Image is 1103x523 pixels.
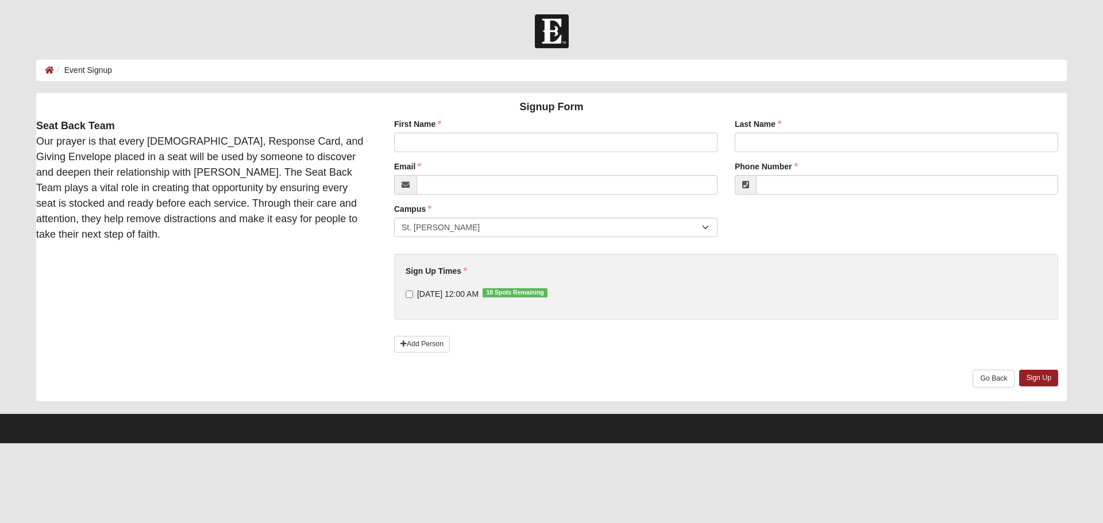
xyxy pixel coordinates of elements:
label: Last Name [735,118,781,130]
div: Our prayer is that every [DEMOGRAPHIC_DATA], Response Card, and Giving Envelope placed in a seat ... [28,118,377,242]
label: Campus [394,203,431,215]
a: Add Person [394,336,450,352]
label: Phone Number [735,161,798,172]
label: Sign Up Times [406,265,467,277]
span: [DATE] 12:00 AM [417,289,479,299]
li: Event Signup [54,64,112,76]
label: First Name [394,118,441,130]
a: Sign Up [1019,370,1058,386]
strong: Seat Back Team [36,120,115,131]
span: 18 Spots Remaining [483,288,547,297]
h4: Signup Form [36,101,1067,114]
img: Church of Eleven22 Logo [535,14,569,48]
label: Email [394,161,421,172]
input: [DATE] 12:00 AM18 Spots Remaining [406,290,413,298]
a: Go Back [973,370,1015,388]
